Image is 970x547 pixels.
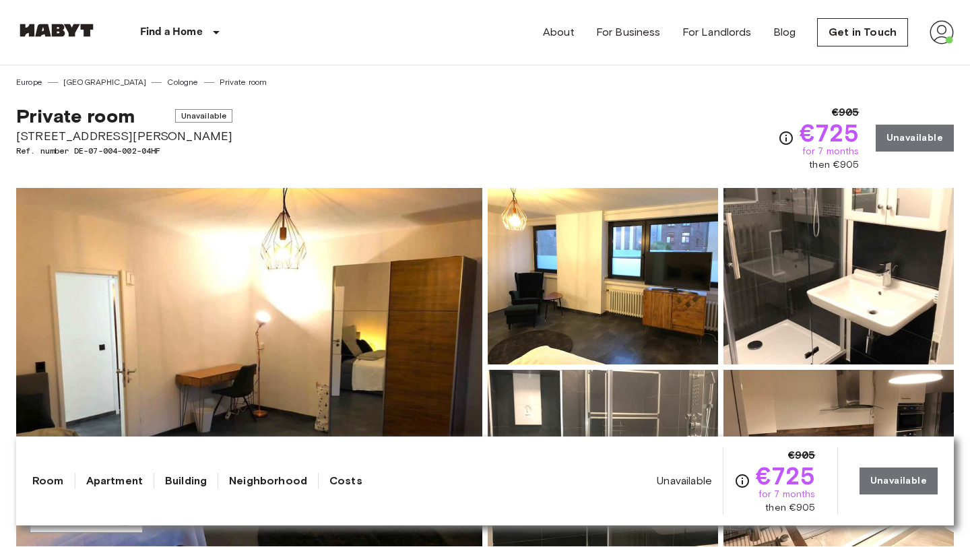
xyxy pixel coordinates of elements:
[809,158,859,172] span: then €905
[802,145,860,158] span: for 7 months
[16,188,482,546] img: Marketing picture of unit DE-07-004-002-04HF
[329,473,362,489] a: Costs
[86,473,143,489] a: Apartment
[800,121,860,145] span: €725
[16,127,232,145] span: [STREET_ADDRESS][PERSON_NAME]
[16,145,232,157] span: Ref. number DE-07-004-002-04HF
[16,76,42,88] a: Europe
[16,104,135,127] span: Private room
[229,473,307,489] a: Neighborhood
[32,473,64,489] a: Room
[765,501,815,515] span: then €905
[657,474,712,488] span: Unavailable
[723,188,954,364] img: Picture of unit DE-07-004-002-04HF
[682,24,752,40] a: For Landlords
[756,463,816,488] span: €725
[788,447,816,463] span: €905
[63,76,147,88] a: [GEOGRAPHIC_DATA]
[773,24,796,40] a: Blog
[734,473,750,489] svg: Check cost overview for full price breakdown. Please note that discounts apply to new joiners onl...
[488,370,718,546] img: Picture of unit DE-07-004-002-04HF
[596,24,661,40] a: For Business
[220,76,267,88] a: Private room
[758,488,816,501] span: for 7 months
[930,20,954,44] img: avatar
[175,109,233,123] span: Unavailable
[16,24,97,37] img: Habyt
[140,24,203,40] p: Find a Home
[832,104,860,121] span: €905
[723,370,954,546] img: Picture of unit DE-07-004-002-04HF
[543,24,575,40] a: About
[167,76,198,88] a: Cologne
[778,130,794,146] svg: Check cost overview for full price breakdown. Please note that discounts apply to new joiners onl...
[488,188,718,364] img: Picture of unit DE-07-004-002-04HF
[165,473,207,489] a: Building
[817,18,908,46] a: Get in Touch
